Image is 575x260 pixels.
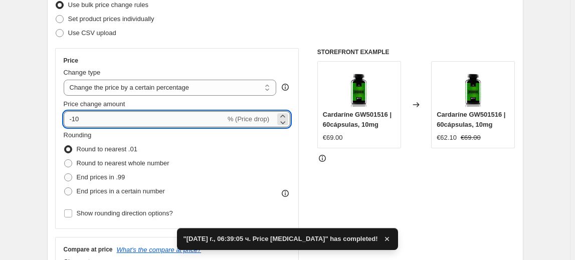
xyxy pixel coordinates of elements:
h3: Price [64,57,78,65]
span: Set product prices individually [68,15,154,23]
span: "[DATE] г., 06:39:05 ч. Price [MEDICAL_DATA]" has completed! [183,234,377,244]
span: Change type [64,69,101,76]
span: Cardaríne GW501516 | 60cápsulas, 10mg [437,111,505,128]
div: €62.10 [437,133,457,143]
div: €69.00 [323,133,343,143]
span: End prices in .99 [77,173,125,181]
span: Price change amount [64,100,125,108]
img: CARDARINE_80x.jpg [339,67,379,107]
div: help [280,82,290,92]
span: End prices in a certain number [77,187,165,195]
span: % (Price drop) [228,115,269,123]
button: What's the compare at price? [117,246,202,253]
span: Use CSV upload [68,29,116,37]
h6: STOREFRONT EXAMPLE [317,48,515,56]
img: CARDARINE_80x.jpg [453,67,493,107]
span: Cardaríne GW501516 | 60cápsulas, 10mg [323,111,392,128]
span: Use bulk price change rules [68,1,148,9]
h3: Compare at price [64,245,113,253]
input: -15 [64,111,226,127]
span: Show rounding direction options? [77,209,173,217]
span: Round to nearest .01 [77,145,137,153]
span: Round to nearest whole number [77,159,169,167]
strike: €69.00 [461,133,481,143]
span: Rounding [64,131,92,139]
